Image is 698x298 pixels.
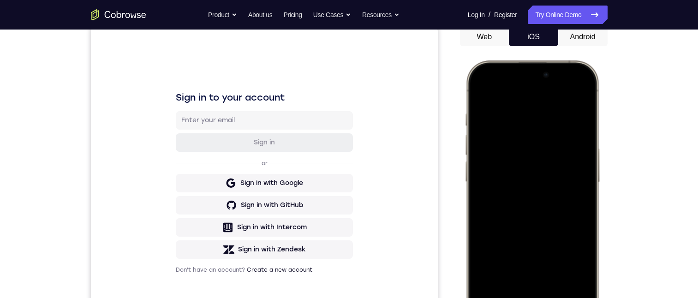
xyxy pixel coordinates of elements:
[468,6,485,24] a: Log In
[362,6,400,24] button: Resources
[494,6,517,24] a: Register
[528,6,607,24] a: Try Online Demo
[169,132,179,139] p: or
[146,195,216,204] div: Sign in with Intercom
[85,238,262,246] p: Don't have an account?
[489,9,490,20] span: /
[558,28,608,46] button: Android
[313,6,351,24] button: Use Cases
[85,191,262,209] button: Sign in with Intercom
[91,9,146,20] a: Go to the home page
[149,151,212,160] div: Sign in with Google
[460,28,509,46] button: Web
[150,173,212,182] div: Sign in with GitHub
[147,217,215,226] div: Sign in with Zendesk
[85,168,262,187] button: Sign in with GitHub
[208,6,237,24] button: Product
[509,28,558,46] button: iOS
[85,213,262,231] button: Sign in with Zendesk
[156,239,221,245] a: Create a new account
[248,6,272,24] a: About us
[283,6,302,24] a: Pricing
[85,146,262,165] button: Sign in with Google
